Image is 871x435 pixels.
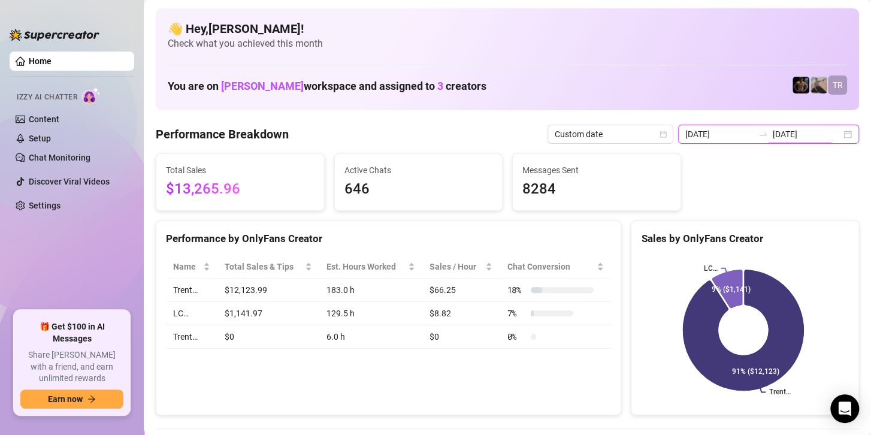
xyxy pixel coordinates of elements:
[437,80,443,92] span: 3
[758,129,768,139] span: to
[522,164,671,177] span: Messages Sent
[29,134,51,143] a: Setup
[685,128,754,141] input: Start date
[217,325,319,349] td: $0
[225,260,303,273] span: Total Sales & Tips
[166,231,611,247] div: Performance by OnlyFans Creator
[217,255,319,279] th: Total Sales & Tips
[758,129,768,139] span: swap-right
[507,330,526,343] span: 0 %
[168,80,486,93] h1: You are on workspace and assigned to creators
[810,77,827,93] img: LC
[20,321,123,345] span: 🎁 Get $100 in AI Messages
[704,264,718,273] text: LC…
[156,126,289,143] h4: Performance Breakdown
[660,131,667,138] span: calendar
[769,388,791,397] text: Trent…
[87,395,96,403] span: arrow-right
[344,178,493,201] span: 646
[82,87,101,104] img: AI Chatter
[422,325,500,349] td: $0
[168,37,847,50] span: Check what you achieved this month
[500,255,611,279] th: Chat Conversion
[319,279,422,302] td: 183.0 h
[422,302,500,325] td: $8.82
[344,164,493,177] span: Active Chats
[17,92,77,103] span: Izzy AI Chatter
[29,153,90,162] a: Chat Monitoring
[217,279,319,302] td: $12,123.99
[326,260,406,273] div: Est. Hours Worked
[507,260,594,273] span: Chat Conversion
[29,201,61,210] a: Settings
[217,302,319,325] td: $1,141.97
[641,231,849,247] div: Sales by OnlyFans Creator
[166,279,217,302] td: Trent…
[48,394,83,404] span: Earn now
[507,307,526,320] span: 7 %
[507,283,526,297] span: 18 %
[20,389,123,409] button: Earn nowarrow-right
[319,302,422,325] td: 129.5 h
[29,56,52,66] a: Home
[522,178,671,201] span: 8284
[20,349,123,385] span: Share [PERSON_NAME] with a friend, and earn unlimited rewards
[168,20,847,37] h4: 👋 Hey, [PERSON_NAME] !
[833,78,843,92] span: TR
[166,325,217,349] td: Trent…
[830,394,859,423] div: Open Intercom Messenger
[166,164,314,177] span: Total Sales
[221,80,304,92] span: [PERSON_NAME]
[29,114,59,124] a: Content
[773,128,841,141] input: End date
[430,260,483,273] span: Sales / Hour
[793,77,809,93] img: Trent
[555,125,666,143] span: Custom date
[166,255,217,279] th: Name
[166,302,217,325] td: LC…
[422,279,500,302] td: $66.25
[29,177,110,186] a: Discover Viral Videos
[166,178,314,201] span: $13,265.96
[319,325,422,349] td: 6.0 h
[422,255,500,279] th: Sales / Hour
[10,29,99,41] img: logo-BBDzfeDw.svg
[173,260,201,273] span: Name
